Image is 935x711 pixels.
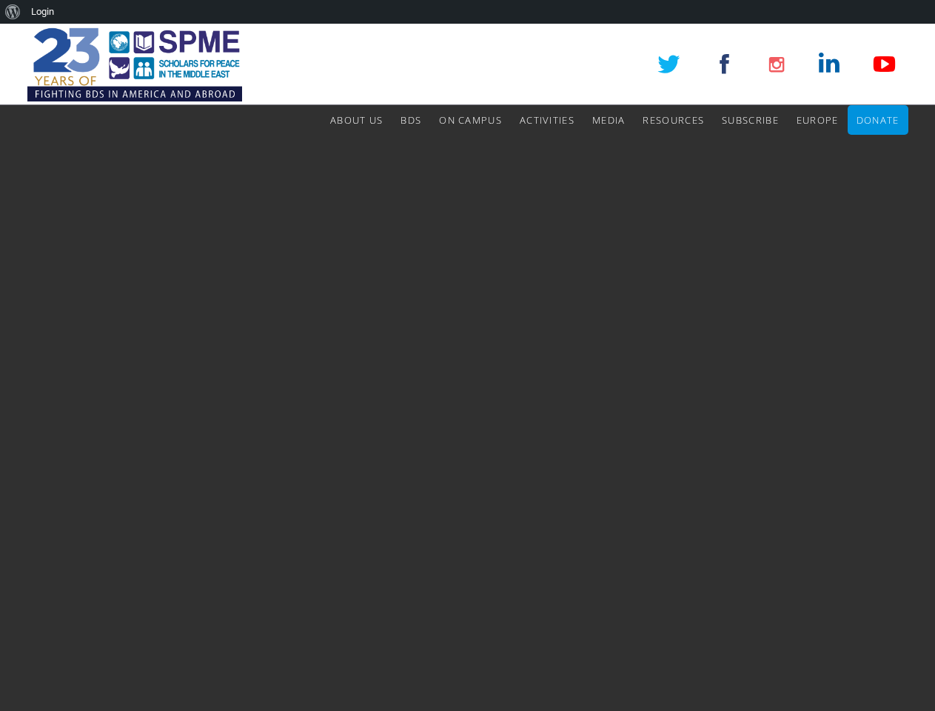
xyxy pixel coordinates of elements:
span: BDS [401,113,421,127]
a: About Us [330,105,383,135]
a: Media [592,105,626,135]
a: Activities [520,105,574,135]
span: Activities [520,113,574,127]
span: Resources [643,113,704,127]
a: Donate [857,105,899,135]
span: Subscribe [722,113,779,127]
a: Resources [643,105,704,135]
a: BDS [401,105,421,135]
span: Europe [797,113,839,127]
span: About Us [330,113,383,127]
span: On Campus [439,113,502,127]
span: Media [592,113,626,127]
a: Europe [797,105,839,135]
span: Donate [857,113,899,127]
a: On Campus [439,105,502,135]
img: SPME [27,24,242,105]
a: Subscribe [722,105,779,135]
